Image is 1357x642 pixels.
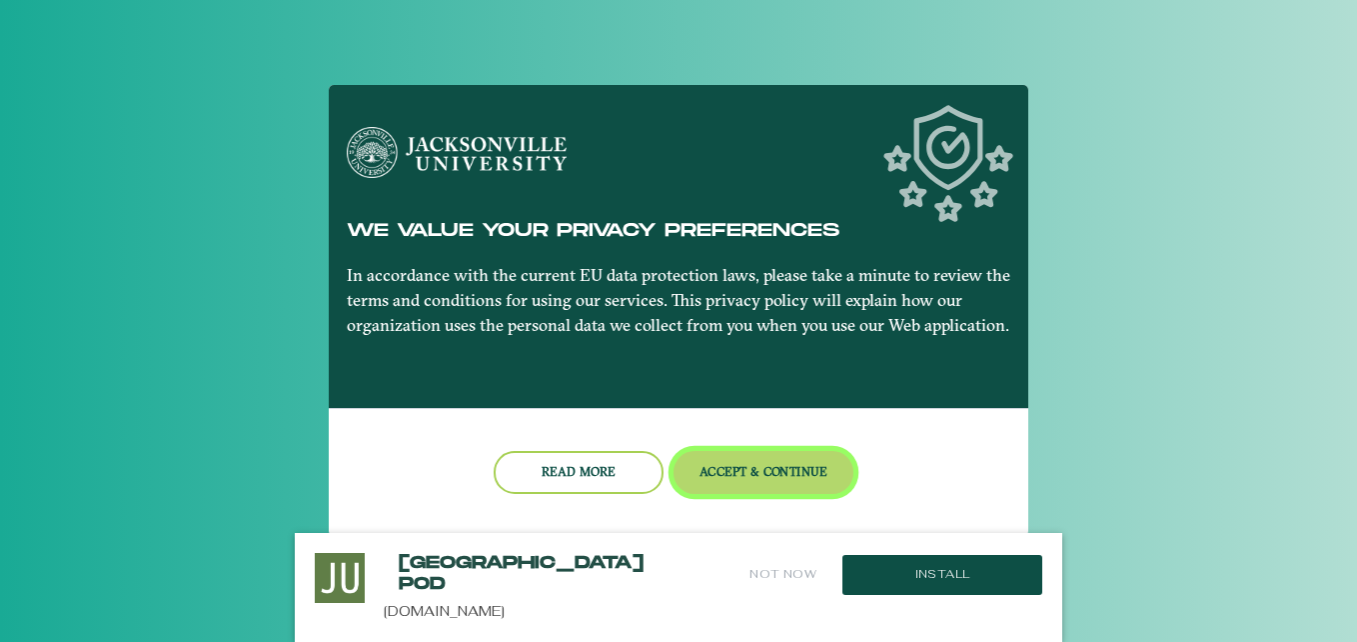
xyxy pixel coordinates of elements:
img: Install this Application? [315,553,365,603]
button: Accept & Continue [674,451,854,494]
img: Jacksonville University logo [347,127,567,178]
button: Read more [494,451,664,494]
button: Install [842,555,1042,595]
button: Not Now [747,553,818,596]
h5: We value your privacy preferences [347,220,1011,242]
a: [DOMAIN_NAME] [384,602,505,620]
h2: [GEOGRAPHIC_DATA] POD [399,553,608,594]
p: In accordance with the current EU data protection laws, please take a minute to review the terms ... [347,263,1011,338]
